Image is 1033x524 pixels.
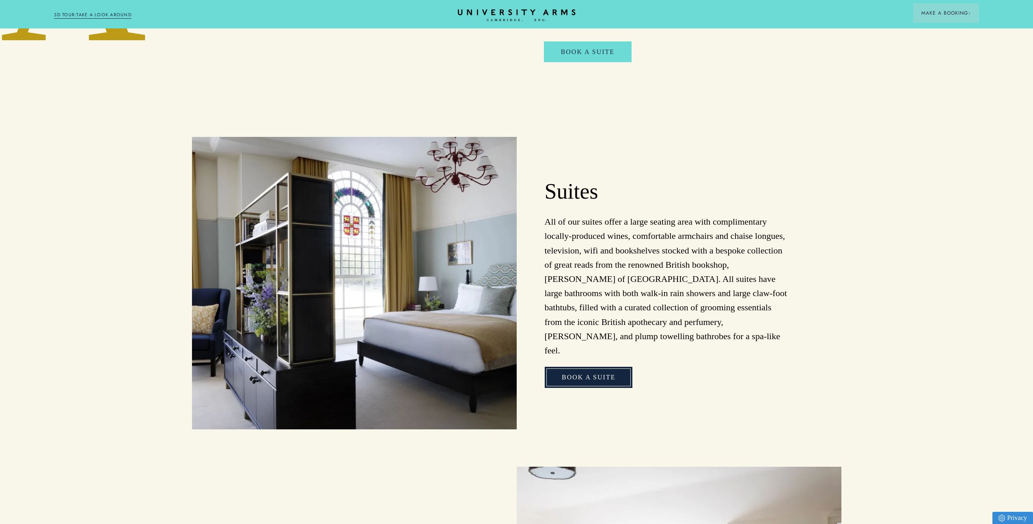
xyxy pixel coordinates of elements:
a: Book A suite [545,367,632,388]
a: 3D TOUR:TAKE A LOOK AROUND [54,11,132,19]
img: Privacy [998,515,1005,522]
span: Make a Booking [921,9,971,17]
button: Make a BookingArrow icon [913,3,979,23]
p: All of our suites offer a large seating area with complimentary locally-produced wines, comfortab... [545,214,787,357]
a: Privacy [992,512,1033,524]
h2: Suites [545,178,787,205]
a: Book a Suite [544,41,632,63]
a: Home [458,9,576,22]
img: image-9b53c122a2a3a580a8b401b50b3401f8df9f228d-8272x6200-jpg [192,137,517,429]
img: Arrow icon [968,12,971,15]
